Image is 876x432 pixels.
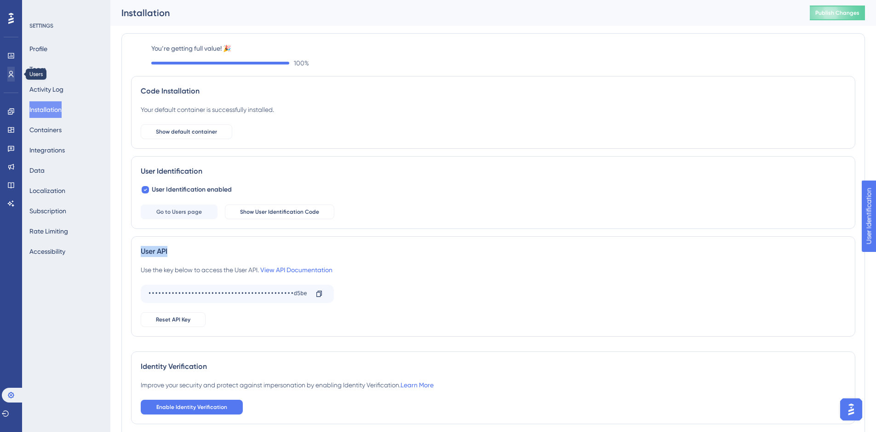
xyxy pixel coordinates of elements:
[29,203,66,219] button: Subscription
[156,128,217,135] span: Show default container
[29,182,65,199] button: Localization
[401,381,434,389] a: Learn More
[29,41,47,57] button: Profile
[148,286,308,301] div: ••••••••••••••••••••••••••••••••••••••••••••d5be
[29,223,68,239] button: Rate Limiting
[29,243,65,260] button: Accessibility
[152,184,232,195] span: User Identification enabled
[151,43,855,54] label: You’re getting full value! 🎉
[815,9,859,17] span: Publish Changes
[810,6,865,20] button: Publish Changes
[141,124,232,139] button: Show default container
[141,312,206,327] button: Reset API Key
[156,208,202,216] span: Go to Users page
[29,142,65,158] button: Integrations
[141,204,218,219] button: Go to Users page
[141,104,274,115] div: Your default container is successfully installed.
[156,403,227,411] span: Enable Identity Verification
[141,361,846,372] div: Identity Verification
[141,400,243,414] button: Enable Identity Verification
[141,246,846,257] div: User API
[29,101,62,118] button: Installation
[260,266,332,274] a: View API Documentation
[837,396,865,423] iframe: UserGuiding AI Assistant Launcher
[294,58,309,69] span: 100 %
[29,22,104,29] div: SETTINGS
[141,264,332,275] div: Use the key below to access the User API.
[29,61,46,77] button: Team
[141,86,846,97] div: Code Installation
[29,162,45,179] button: Data
[156,316,190,323] span: Reset API Key
[29,81,63,98] button: Activity Log
[240,208,319,216] span: Show User Identification Code
[29,122,62,138] button: Containers
[121,6,787,19] div: Installation
[7,2,64,13] span: User Identification
[141,379,434,391] div: Improve your security and protect against impersonation by enabling Identity Verification.
[225,204,334,219] button: Show User Identification Code
[141,166,846,177] div: User Identification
